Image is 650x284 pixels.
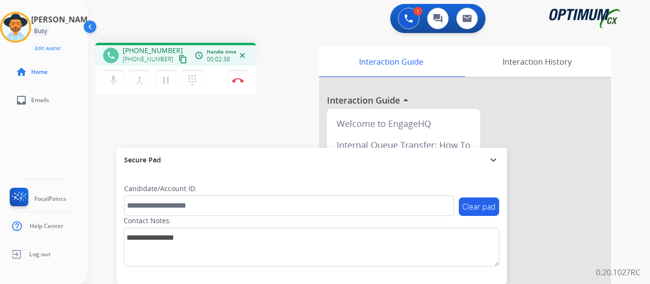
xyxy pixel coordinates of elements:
[124,184,197,194] label: Candidate/Account ID:
[35,195,66,203] span: FocalPoints
[319,47,463,77] div: Interaction Guide
[238,51,247,60] mat-icon: close
[232,78,244,83] img: control
[31,43,65,54] button: Edit Avatar
[123,55,173,63] span: [PHONE_NUMBER]
[487,154,499,166] mat-icon: expand_more
[179,55,187,64] mat-icon: content_copy
[124,216,171,226] label: Contact Notes:
[463,47,611,77] div: Interaction History
[30,222,63,230] span: Help Center
[331,134,476,156] div: Internal Queue Transfer: How To
[31,14,94,25] h3: [PERSON_NAME]
[31,96,49,104] span: Emails
[123,46,183,55] span: [PHONE_NUMBER]
[207,55,230,63] span: 00:02:38
[186,74,198,86] mat-icon: dialpad
[331,113,476,134] div: Welcome to EngageHQ
[414,7,422,16] div: 1
[16,66,27,78] mat-icon: home
[459,197,499,216] button: Clear pad
[31,25,50,37] div: Busy
[134,74,145,86] mat-icon: merge_type
[2,14,29,41] img: avatar
[160,74,172,86] mat-icon: pause
[16,94,27,106] mat-icon: inbox
[31,68,48,76] span: Home
[596,266,640,278] p: 0.20.1027RC
[207,48,236,55] span: Handle time
[108,74,119,86] mat-icon: mic
[8,188,66,210] a: FocalPoints
[195,51,203,60] mat-icon: access_time
[124,155,161,165] span: Secure Pad
[29,250,51,258] span: Log out
[107,51,115,60] mat-icon: phone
